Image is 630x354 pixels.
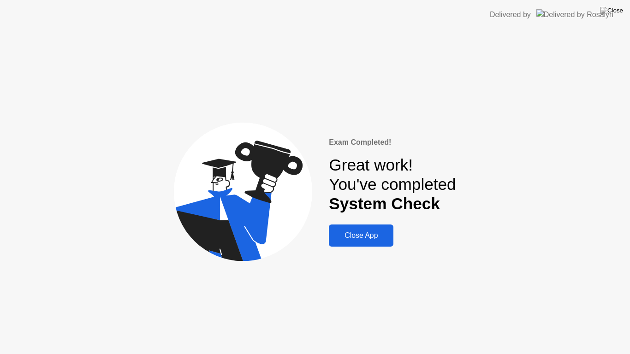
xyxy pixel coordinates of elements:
div: Exam Completed! [329,137,456,148]
button: Close App [329,224,393,247]
div: Close App [332,231,391,240]
div: Delivered by [490,9,531,20]
img: Delivered by Rosalyn [536,9,613,20]
div: Great work! You've completed [329,155,456,214]
img: Close [600,7,623,14]
b: System Check [329,195,440,212]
